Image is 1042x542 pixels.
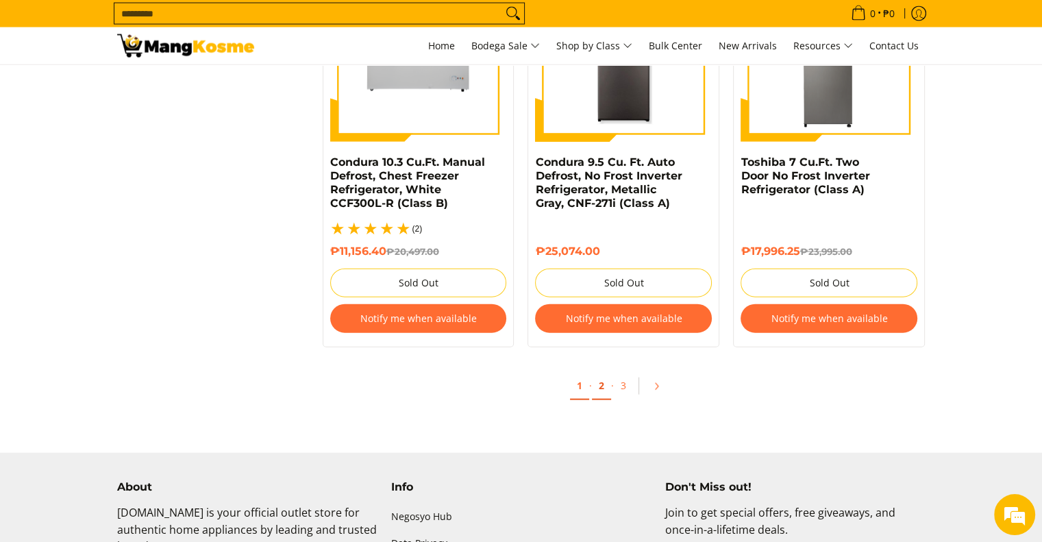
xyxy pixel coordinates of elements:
h6: ₱11,156.40 [330,245,507,258]
a: Shop by Class [549,27,639,64]
span: ₱0 [881,9,897,19]
a: 2 [592,372,611,400]
div: Leave a message [71,77,230,95]
button: Notify me when available [535,304,712,333]
em: Submit [201,422,249,441]
span: Home [428,39,455,52]
a: 3 [614,372,633,399]
h6: ₱17,996.25 [741,245,917,258]
h6: ₱25,074.00 [535,245,712,258]
a: Contact Us [863,27,926,64]
a: Resources [786,27,860,64]
button: Sold Out [741,269,917,297]
nav: Main Menu [268,27,926,64]
del: ₱23,995.00 [799,246,852,257]
span: 0 [868,9,878,19]
span: Bodega Sale [471,38,540,55]
a: Bulk Center [642,27,709,64]
span: We are offline. Please leave us a message. [29,173,239,311]
h4: Don't Miss out! [665,480,925,494]
a: Condura 9.5 Cu. Ft. Auto Defrost, No Frost Inverter Refrigerator, Metallic Gray, CNF-271i (Class A) [535,156,682,210]
h4: About [117,480,377,494]
span: 5.0 / 5.0 based on 2 reviews [330,221,412,237]
button: Sold Out [535,269,712,297]
span: (2) [412,225,423,233]
a: Toshiba 7 Cu.Ft. Two Door No Frost Inverter Refrigerator (Class A) [741,156,869,196]
h4: Info [391,480,652,494]
del: ₱20,497.00 [386,246,439,257]
button: Notify me when available [330,304,507,333]
button: Notify me when available [741,304,917,333]
a: Condura 10.3 Cu.Ft. Manual Defrost, Chest Freezer Refrigerator, White CCF300L-R (Class B) [330,156,485,210]
span: · [611,379,614,392]
span: Shop by Class [556,38,632,55]
a: 1 [570,372,589,400]
a: Home [421,27,462,64]
span: Resources [793,38,853,55]
ul: Pagination [316,368,932,412]
span: New Arrivals [719,39,777,52]
a: Negosyo Hub [391,504,652,530]
span: Contact Us [869,39,919,52]
span: Bulk Center [649,39,702,52]
textarea: Type your message and click 'Submit' [7,374,261,422]
button: Sold Out [330,269,507,297]
div: Minimize live chat window [225,7,258,40]
a: Bodega Sale [464,27,547,64]
button: Search [502,3,524,24]
a: New Arrivals [712,27,784,64]
span: • [847,6,899,21]
span: · [589,379,592,392]
img: Bodega Sale Refrigerator l Mang Kosme: Home Appliances Warehouse Sale [117,34,254,58]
